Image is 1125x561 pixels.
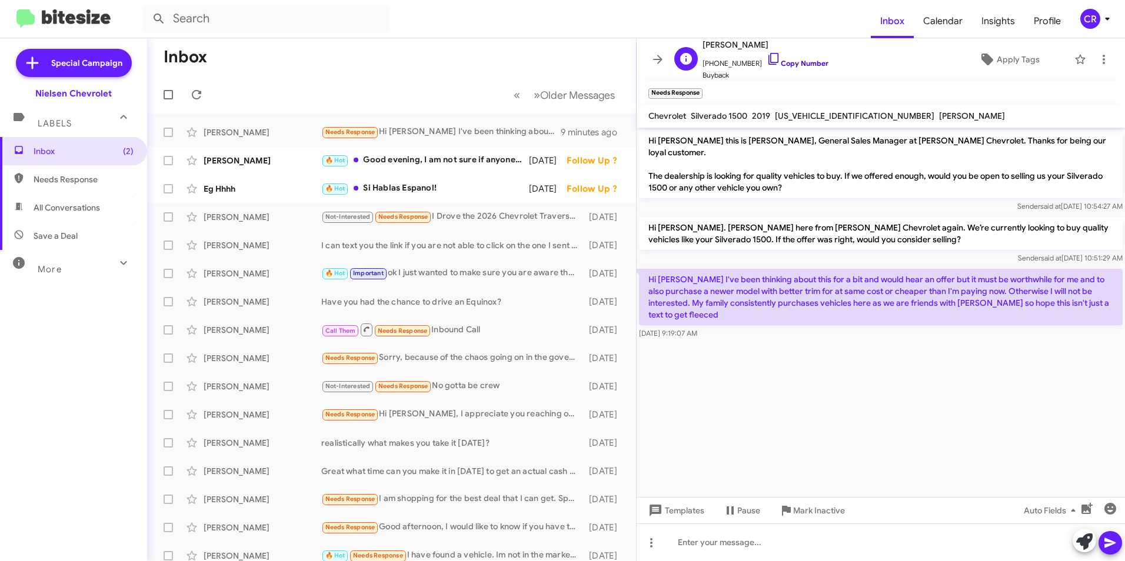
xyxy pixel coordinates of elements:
span: 🔥 Hot [325,156,345,164]
div: Follow Up ? [567,155,627,166]
span: Not-Interested [325,213,371,221]
div: [DATE] [584,380,627,392]
span: Insights [972,4,1024,38]
div: Have you had the chance to drive an Equinox? [321,296,584,308]
button: Apply Tags [949,49,1069,70]
a: Special Campaign [16,49,132,77]
button: Previous [507,83,527,107]
div: Follow Up ? [567,183,627,195]
h1: Inbox [164,48,207,66]
span: Older Messages [540,89,615,102]
span: Needs Response [325,410,375,418]
div: [DATE] [584,437,627,449]
span: [DATE] 9:19:07 AM [639,329,697,338]
span: Needs Response [378,213,428,221]
div: [DATE] [529,155,567,166]
div: Hi [PERSON_NAME], I appreciate you reaching out but we owe 40k on my Ford and it's worth at best ... [321,408,584,421]
div: [DATE] [584,268,627,279]
div: CR [1080,9,1100,29]
div: [DATE] [584,493,627,505]
span: [PHONE_NUMBER] [703,52,828,69]
span: Important [353,269,384,277]
span: Needs Response [325,128,375,136]
span: Needs Response [325,523,375,531]
div: [PERSON_NAME] [204,239,321,251]
div: [DATE] [529,183,567,195]
span: Needs Response [325,495,375,503]
div: Sorry, because of the chaos going on in the government, I have to put a pause on my interest for ... [321,351,584,365]
div: [PERSON_NAME] [204,352,321,364]
a: Calendar [914,4,972,38]
span: 🔥 Hot [325,185,345,192]
div: Hi [PERSON_NAME] I've been thinking about this for a bit and would hear an offer but it must be w... [321,125,561,139]
button: Auto Fields [1014,500,1090,521]
div: [DATE] [584,239,627,251]
span: (2) [123,145,134,157]
div: ok I just wanted to make sure you are aware that there are RWD models, regardless if you buy from... [321,266,584,280]
button: Mark Inactive [770,500,854,521]
span: [PERSON_NAME] [703,38,828,52]
span: Sender [DATE] 10:51:29 AM [1018,253,1123,262]
button: CR [1070,9,1112,29]
nav: Page navigation example [507,83,622,107]
div: [PERSON_NAME] [204,437,321,449]
span: Needs Response [378,382,428,390]
div: [PERSON_NAME] [204,211,321,223]
a: Profile [1024,4,1070,38]
span: [PERSON_NAME] [939,111,1005,121]
a: Copy Number [767,59,828,68]
div: [PERSON_NAME] [204,324,321,336]
span: More [38,264,62,275]
span: said at [1040,202,1061,211]
div: I Drove the 2026 Chevrolet Traverse High Country, Here Is My Honest Review - Autoblog [URL][DOMAI... [321,210,584,223]
span: Mark Inactive [793,500,845,521]
div: [PERSON_NAME] [204,409,321,420]
span: Chevrolet [648,111,686,121]
small: Needs Response [648,88,703,99]
span: Needs Response [325,354,375,362]
span: Needs Response [353,552,403,559]
span: said at [1041,253,1061,262]
span: Buyback [703,69,828,81]
span: [US_VEHICLE_IDENTIFICATION_NUMBER] [775,111,934,121]
div: [DATE] [584,409,627,420]
div: Great what time can you make it in [DATE] to get an actual cash value for your vehicle? [321,465,584,477]
span: 🔥 Hot [325,269,345,277]
p: Hi [PERSON_NAME] I've been thinking about this for a bit and would hear an offer but it must be w... [639,269,1123,325]
span: Needs Response [378,327,428,335]
div: [PERSON_NAME] [204,522,321,533]
p: Hi [PERSON_NAME] this is [PERSON_NAME], General Sales Manager at [PERSON_NAME] Chevrolet. Thanks ... [639,130,1123,198]
div: [DATE] [584,352,627,364]
div: No gotta be crew [321,379,584,393]
button: Pause [714,500,770,521]
div: Good evening, I am not sure if anyone sent you the available trucks, I just sent you the link to ... [321,153,529,167]
div: [DATE] [584,211,627,223]
span: Inbox [34,145,134,157]
span: 🔥 Hot [325,552,345,559]
span: Sender [DATE] 10:54:27 AM [1017,202,1123,211]
div: Nielsen Chevrolet [35,88,112,99]
div: Eg Hhhh [204,183,321,195]
p: Hi [PERSON_NAME]. [PERSON_NAME] here from [PERSON_NAME] Chevrolet again. We’re currently looking ... [639,217,1123,250]
div: realistically what makes you take it [DATE]? [321,437,584,449]
div: Inbound Call [321,322,584,337]
span: Call Them [325,327,356,335]
button: Next [527,83,622,107]
span: All Conversations [34,202,100,213]
span: Save a Deal [34,230,78,242]
div: [PERSON_NAME] [204,380,321,392]
span: Labels [38,118,72,129]
div: [PERSON_NAME] [204,465,321,477]
div: [PERSON_NAME] [204,126,321,138]
span: Inbox [871,4,914,38]
div: I can text you the link if you are not able to click on the one I sent you, this text is coming f... [321,239,584,251]
span: Needs Response [34,173,134,185]
div: 9 minutes ago [561,126,627,138]
span: Templates [646,500,704,521]
span: Auto Fields [1024,500,1080,521]
div: [PERSON_NAME] [204,268,321,279]
div: [DATE] [584,296,627,308]
div: Si Hablas Espanol! [321,182,529,195]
